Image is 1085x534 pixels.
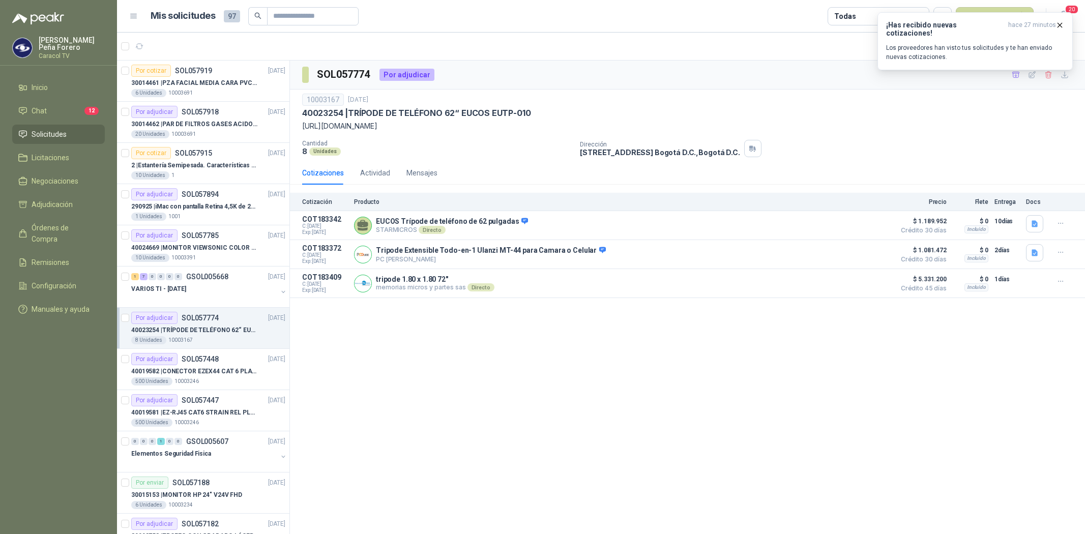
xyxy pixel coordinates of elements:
[355,246,371,263] img: Company Logo
[131,130,169,138] div: 20 Unidades
[834,11,856,22] div: Todas
[131,89,166,97] div: 6 Unidades
[12,253,105,272] a: Remisiones
[896,198,947,205] p: Precio
[12,12,64,24] img: Logo peakr
[131,271,287,303] a: 1 7 0 0 0 0 GSOL005668[DATE] VARIOS TI - [DATE]
[376,217,528,226] p: EUCOS Trípode de teléfono de 62 pulgadas
[354,198,890,205] p: Producto
[131,120,258,129] p: 30014462 | PAR DE FILTROS GASES ACIDOS REF.2096 3M
[12,125,105,144] a: Solicitudes
[953,244,988,256] p: $ 0
[32,199,73,210] span: Adjudicación
[994,215,1020,227] p: 10 días
[302,167,344,179] div: Cotizaciones
[32,175,78,187] span: Negociaciones
[1026,198,1046,205] p: Docs
[168,501,193,509] p: 10003234
[224,10,240,22] span: 97
[302,258,348,264] span: Exp: [DATE]
[12,148,105,167] a: Licitaciones
[302,287,348,293] span: Exp: [DATE]
[580,141,740,148] p: Dirección
[268,396,285,405] p: [DATE]
[355,275,371,292] img: Company Logo
[131,106,178,118] div: Por adjudicar
[12,276,105,295] a: Configuración
[268,190,285,199] p: [DATE]
[131,490,242,500] p: 30015153 | MONITOR HP 24" V24V FHD
[131,449,211,459] p: Elementos Seguridad Fisica
[175,67,212,74] p: SOL057919
[12,78,105,97] a: Inicio
[39,53,105,59] p: Caracol TV
[360,167,390,179] div: Actividad
[953,215,988,227] p: $ 0
[886,43,1064,62] p: Los proveedores han visto tus solicitudes y te han enviado nuevas cotizaciones.
[1008,21,1056,37] span: hace 27 minutos
[1065,5,1079,14] span: 20
[317,67,371,82] h3: SOL057774
[302,94,344,106] div: 10003167
[994,244,1020,256] p: 2 días
[131,435,287,468] a: 0 0 0 1 0 0 GSOL005607[DATE] Elementos Seguridad Fisica
[131,353,178,365] div: Por adjudicar
[12,300,105,319] a: Manuales y ayuda
[168,336,193,344] p: 10003167
[157,438,165,445] div: 1
[175,150,212,157] p: SOL057915
[131,419,172,427] div: 500 Unidades
[151,9,216,23] h1: Mis solicitudes
[174,438,182,445] div: 0
[131,202,258,212] p: 290925 | iMac con pantalla Retina 4,5K de 24 pulgadas M4
[302,147,307,156] p: 8
[171,254,196,262] p: 10003391
[12,171,105,191] a: Negociaciones
[406,167,437,179] div: Mensajes
[13,38,32,57] img: Company Logo
[174,273,182,280] div: 0
[896,244,947,256] span: $ 1.081.472
[131,243,258,253] p: 40024669 | MONITOR VIEWSONIC COLOR PRO VP2786-4K
[157,273,165,280] div: 0
[580,148,740,157] p: [STREET_ADDRESS] Bogotá D.C. , Bogotá D.C.
[376,246,606,255] p: Tripode Extensible Todo-en-1 Ulanzi MT-44 para Camara o Celular
[268,107,285,117] p: [DATE]
[309,147,341,156] div: Unidades
[32,105,47,116] span: Chat
[182,355,219,363] p: SOL057448
[12,195,105,214] a: Adjudicación
[12,101,105,121] a: Chat12
[32,152,69,163] span: Licitaciones
[348,95,368,105] p: [DATE]
[131,188,178,200] div: Por adjudicar
[302,215,348,223] p: COT183342
[117,472,289,514] a: Por enviarSOL057188[DATE] 30015153 |MONITOR HP 24" V24V FHD6 Unidades10003234
[117,184,289,225] a: Por adjudicarSOL057894[DATE] 290925 |iMac con pantalla Retina 4,5K de 24 pulgadas M41 Unidades1001
[302,244,348,252] p: COT183372
[131,254,169,262] div: 10 Unidades
[994,198,1020,205] p: Entrega
[131,325,258,335] p: 40023254 | TRÍPODE DE TELÉFONO 62“ EUCOS EUTP-010
[182,397,219,404] p: SOL057447
[171,130,196,138] p: 10003691
[140,438,148,445] div: 0
[131,161,258,170] p: 2 | Estantería Semipesada. Características en el adjunto
[131,438,139,445] div: 0
[32,304,90,315] span: Manuales y ayuda
[32,82,48,93] span: Inicio
[32,222,95,245] span: Órdenes de Compra
[419,226,446,234] div: Directo
[131,65,171,77] div: Por cotizar
[268,313,285,323] p: [DATE]
[166,273,173,280] div: 0
[131,213,166,221] div: 1 Unidades
[171,171,174,180] p: 1
[953,273,988,285] p: $ 0
[131,229,178,242] div: Por adjudicar
[182,232,219,239] p: SOL057785
[268,478,285,488] p: [DATE]
[182,191,219,198] p: SOL057894
[131,408,258,418] p: 40019581 | EZ-RJ45 CAT6 STRAIN REL PLATINUM TOOLS
[886,21,1004,37] h3: ¡Has recibido nuevas cotizaciones!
